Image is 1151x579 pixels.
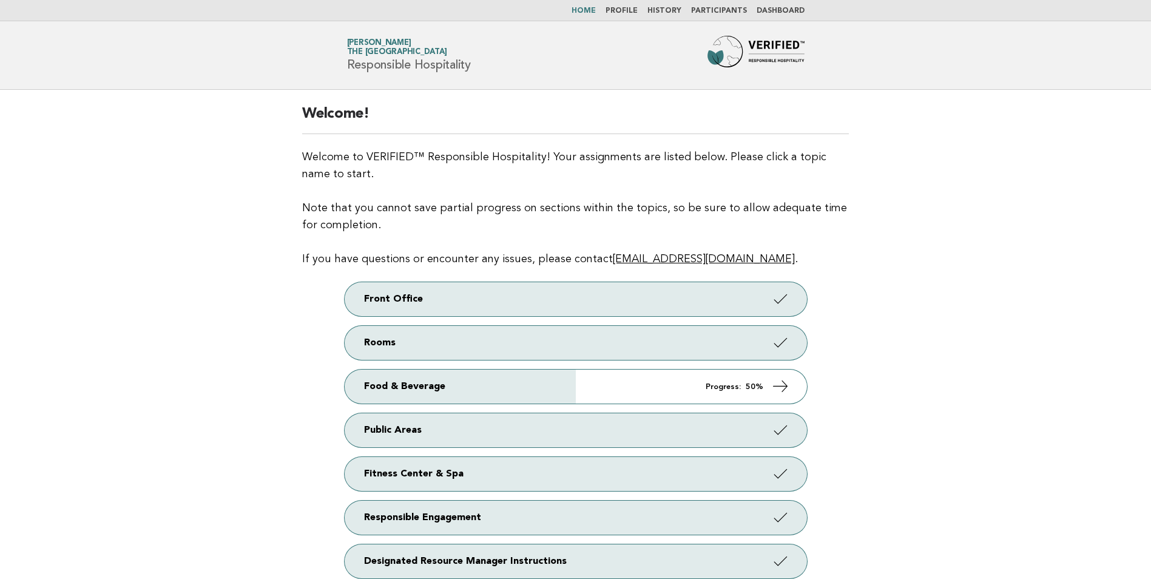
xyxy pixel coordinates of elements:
[302,149,849,268] p: Welcome to VERIFIED™ Responsible Hospitality! Your assignments are listed below. Please click a t...
[706,383,741,391] em: Progress:
[613,254,795,265] a: [EMAIL_ADDRESS][DOMAIN_NAME]
[606,7,638,15] a: Profile
[345,457,807,491] a: Fitness Center & Spa
[347,49,447,56] span: The [GEOGRAPHIC_DATA]
[345,326,807,360] a: Rooms
[302,104,849,134] h2: Welcome!
[691,7,747,15] a: Participants
[572,7,596,15] a: Home
[757,7,805,15] a: Dashboard
[746,383,763,391] strong: 50%
[345,544,807,578] a: Designated Resource Manager Instructions
[345,501,807,535] a: Responsible Engagement
[345,413,807,447] a: Public Areas
[707,36,805,75] img: Forbes Travel Guide
[345,282,807,316] a: Front Office
[647,7,681,15] a: History
[345,370,807,404] a: Food & Beverage Progress: 50%
[347,39,471,71] h1: Responsible Hospitality
[347,39,447,56] a: [PERSON_NAME]The [GEOGRAPHIC_DATA]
